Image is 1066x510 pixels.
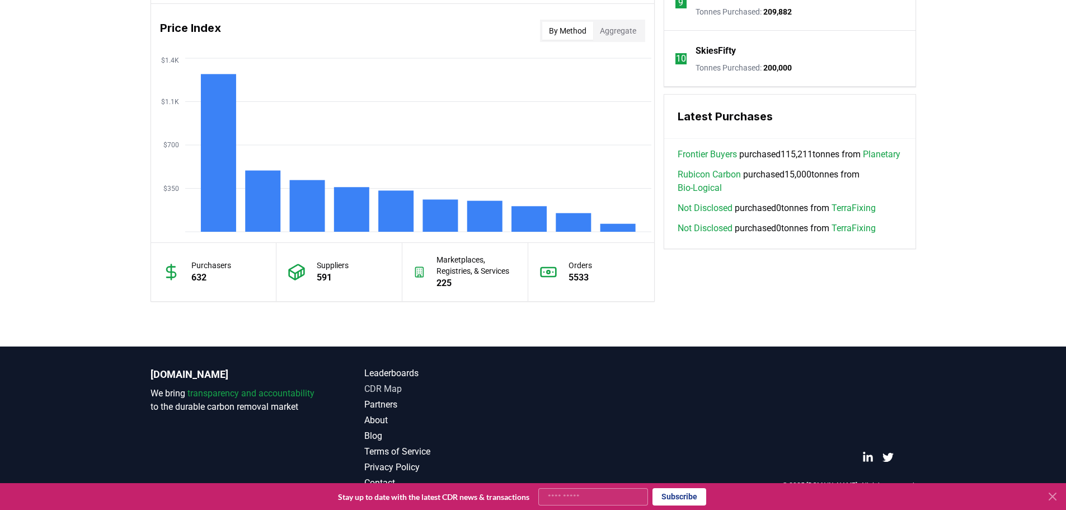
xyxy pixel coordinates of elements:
p: 10 [676,52,686,65]
a: Not Disclosed [678,222,732,235]
tspan: $1.1K [161,98,179,106]
p: 632 [191,271,231,284]
a: TerraFixing [832,222,876,235]
p: [DOMAIN_NAME] [151,367,320,382]
p: We bring to the durable carbon removal market [151,387,320,414]
a: Leaderboards [364,367,533,380]
p: 225 [436,277,516,290]
a: TerraFixing [832,202,876,215]
h3: Price Index [160,20,221,42]
a: LinkedIn [862,452,874,463]
a: Bio-Logical [678,181,722,195]
p: Tonnes Purchased : [696,62,792,73]
p: © 2025 [DOMAIN_NAME]. All rights reserved. [782,481,916,490]
tspan: $350 [163,185,179,193]
button: Aggregate [593,22,643,40]
a: Terms of Service [364,445,533,458]
a: Contact [364,476,533,490]
p: Suppliers [317,260,349,271]
span: 209,882 [763,7,792,16]
tspan: $700 [163,141,179,149]
p: 5533 [569,271,592,284]
p: Marketplaces, Registries, & Services [436,254,516,277]
h3: Latest Purchases [678,108,902,125]
a: Privacy Policy [364,461,533,474]
a: Blog [364,429,533,443]
a: Frontier Buyers [678,148,737,161]
span: transparency and accountability [187,388,314,399]
a: CDR Map [364,382,533,396]
tspan: $1.4K [161,57,179,64]
span: purchased 0 tonnes from [678,222,876,235]
span: purchased 15,000 tonnes from [678,168,902,195]
a: Planetary [863,148,900,161]
a: Twitter [882,452,894,463]
a: Not Disclosed [678,202,732,215]
button: By Method [542,22,593,40]
span: purchased 115,211 tonnes from [678,148,900,161]
p: Purchasers [191,260,231,271]
p: Tonnes Purchased : [696,6,792,17]
a: About [364,414,533,427]
span: 200,000 [763,63,792,72]
a: SkiesFifty [696,44,736,58]
a: Partners [364,398,533,411]
a: Rubicon Carbon [678,168,741,181]
p: Orders [569,260,592,271]
p: 591 [317,271,349,284]
span: purchased 0 tonnes from [678,202,876,215]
